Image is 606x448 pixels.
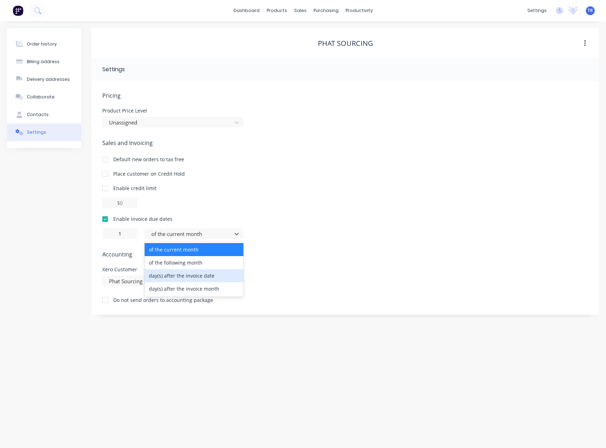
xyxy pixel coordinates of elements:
[145,269,243,282] div: day(s) after the invoice date
[102,198,138,208] input: $0
[102,267,243,272] div: Xero Customer
[27,41,57,47] div: Order history
[7,53,81,71] button: Billing address
[7,106,81,123] button: Contacts
[113,170,185,177] div: Place customer on Credit Hold
[113,296,213,304] div: Do not send orders to accounting package
[102,91,588,100] span: Pricing
[7,71,81,88] button: Delivery addresses
[13,5,23,16] img: Factory
[27,76,70,83] div: Delivery addresses
[102,108,243,113] div: Product Price Level
[291,5,310,16] div: sales
[102,228,138,239] input: 0
[102,139,588,147] span: Sales and Invoicing
[588,7,593,14] span: TR
[102,250,588,259] span: Accounting
[113,156,184,163] div: Default new orders to tax free
[27,111,49,118] div: Contacts
[7,88,81,106] button: Collaborate
[318,39,373,48] div: Phat Sourcing
[7,35,81,53] button: Order history
[145,256,243,269] div: of the following month
[102,65,125,74] div: Settings
[7,123,81,141] button: Settings
[113,215,172,223] div: Enable invoice due dates
[27,94,55,100] div: Collaborate
[310,5,342,16] div: purchasing
[342,5,376,16] div: productivity
[145,243,243,256] div: of the current month
[524,5,550,16] div: settings
[27,129,46,135] div: Settings
[113,184,157,192] div: Enable credit limit
[145,282,243,295] div: day(s) after the invoice month
[27,59,60,65] div: Billing address
[230,5,263,16] a: dashboard
[263,5,291,16] div: products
